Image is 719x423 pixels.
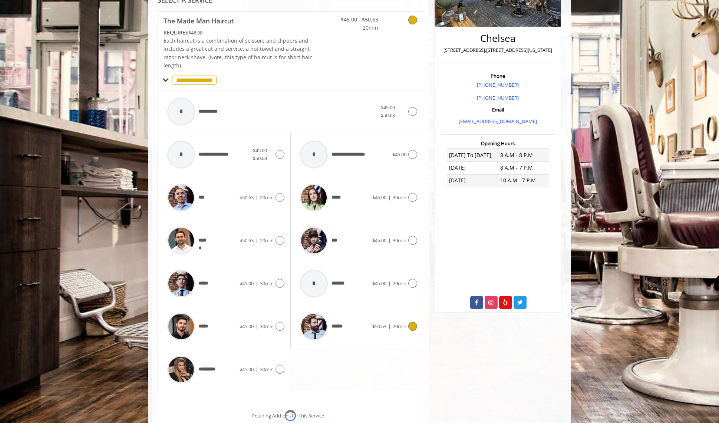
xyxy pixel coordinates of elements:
td: [DATE] [447,161,498,174]
div: $48.00 [164,29,313,37]
span: $45.00 [372,194,386,201]
span: $45.00 [240,280,254,287]
span: 20min [393,280,406,287]
h3: Phone [443,73,553,79]
span: 30min [393,194,406,201]
span: $50.63 [240,194,254,201]
span: | [388,194,391,201]
span: $50.63 [372,323,386,330]
span: 30min [393,237,406,244]
a: [EMAIL_ADDRESS][DOMAIN_NAME] [459,118,537,124]
span: | [388,323,391,330]
span: | [255,237,258,244]
h2: Chelsea [443,33,553,44]
span: 20min [260,237,274,244]
td: 8 A.M - 7 P.M [498,161,549,174]
span: $45.00 [240,366,254,373]
span: $45.00 - $50.63 [381,104,398,119]
p: [STREET_ADDRESS],[STREET_ADDRESS][US_STATE] [443,46,553,54]
h3: Opening Hours [441,141,555,146]
span: 30min [260,366,274,373]
a: [PHONE_NUMBER] [477,94,519,101]
b: The Made Man Haircut [164,16,234,26]
span: | [255,280,258,287]
td: [DATE] [447,174,498,187]
span: | [255,194,258,201]
span: | [388,280,391,287]
span: $45.00 [372,237,386,244]
span: 20min [334,24,378,32]
span: Each haircut is a combination of scissors and clippers and includes a great cut and service, a ho... [164,37,312,69]
span: | [255,323,258,330]
td: [DATE] To [DATE] [447,149,498,161]
a: [PHONE_NUMBER] [477,81,519,88]
span: $45.00 [392,151,406,158]
span: $45.00 - $50.63 [334,16,378,24]
span: $45.00 [240,323,254,330]
span: 30min [260,323,274,330]
span: 20min [393,323,406,330]
div: Fetching Add-ons for this Service ... [252,412,329,420]
td: 10 A.M - 7 P.M [498,174,549,187]
span: $45.00 - $50.63 [253,147,270,161]
span: | [255,366,258,373]
td: 8 A.M - 8 P.M [498,149,549,161]
span: $45.00 [372,280,386,287]
span: 30min [260,280,274,287]
span: | [388,237,391,244]
span: This service needs some Advance to be paid before we block your appointment [164,29,188,36]
span: $50.63 [240,237,254,244]
h3: Email [443,107,553,112]
span: 20min [260,194,274,201]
